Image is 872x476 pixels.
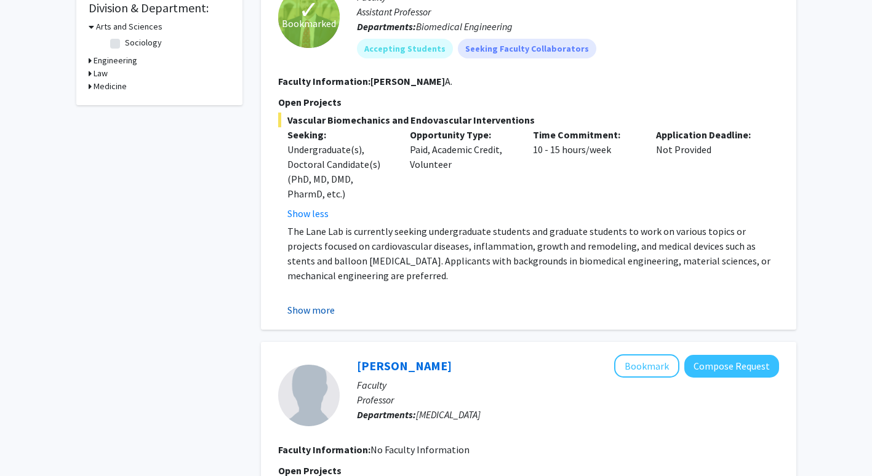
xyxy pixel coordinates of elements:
[647,127,770,221] div: Not Provided
[416,408,481,421] span: [MEDICAL_DATA]
[96,20,162,33] h3: Arts and Sciences
[533,127,638,142] p: Time Commitment:
[287,127,392,142] p: Seeking:
[410,127,514,142] p: Opportunity Type:
[287,303,335,317] button: Show more
[94,67,108,80] h3: Law
[524,127,647,221] div: 10 - 15 hours/week
[298,4,319,16] span: ✓
[94,54,137,67] h3: Engineering
[357,408,416,421] b: Departments:
[9,421,52,467] iframe: Chat
[370,75,452,87] fg-read-more: A.
[287,224,779,283] p: The Lane Lab is currently seeking undergraduate students and graduate students to work on various...
[684,355,779,378] button: Compose Request to Michael Brooks
[357,4,779,19] p: Assistant Professor
[458,39,596,58] mat-chip: Seeking Faculty Collaborators
[416,20,513,33] span: Biomedical Engineering
[614,354,679,378] button: Add Michael Brooks to Bookmarks
[287,142,392,201] div: Undergraduate(s), Doctoral Candidate(s) (PhD, MD, DMD, PharmD, etc.)
[357,358,452,373] a: [PERSON_NAME]
[89,1,230,15] h2: Division & Department:
[357,392,779,407] p: Professor
[278,443,370,456] b: Faculty Information:
[357,20,416,33] b: Departments:
[656,127,761,142] p: Application Deadline:
[357,378,779,392] p: Faculty
[357,39,453,58] mat-chip: Accepting Students
[94,80,127,93] h3: Medicine
[370,443,470,456] span: No Faculty Information
[370,75,445,87] b: [PERSON_NAME]
[287,206,329,221] button: Show less
[278,75,370,87] b: Faculty Information:
[278,113,779,127] span: Vascular Biomechanics and Endovascular Interventions
[278,95,779,109] p: Open Projects
[401,127,524,221] div: Paid, Academic Credit, Volunteer
[282,16,336,31] span: Bookmarked
[125,36,162,49] label: Sociology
